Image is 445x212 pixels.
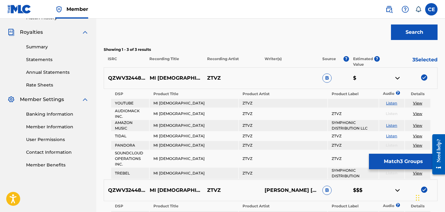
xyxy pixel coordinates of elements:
p: $ [349,74,380,82]
a: Listen [386,101,397,105]
th: Product Label [328,90,379,98]
a: View [413,134,422,138]
button: Match3 Groups [369,154,438,169]
p: MI [DEMOGRAPHIC_DATA] [146,74,203,82]
a: View [413,171,422,175]
td: MI [DEMOGRAPHIC_DATA] [150,168,238,179]
td: ZTVZ [239,168,327,179]
a: View [413,123,422,128]
span: ? [398,203,398,207]
p: QZWV32448084 [104,187,146,194]
p: Showing 1 - 3 of 3 results [104,47,438,52]
td: ZTVZ [239,108,327,119]
p: $$$ [349,187,380,194]
td: MI [DEMOGRAPHIC_DATA] [150,150,238,167]
img: search [385,6,393,13]
button: Search [391,24,438,40]
p: Writer(s) [261,56,318,67]
p: ZTVZ [203,187,261,194]
p: Listen [379,170,404,176]
a: Member Information [26,124,89,130]
p: 3 Selected [380,56,438,67]
td: SOUNDCLOUD OPERATIONS INC. [111,150,149,167]
a: Banking Information [26,111,89,117]
img: Top Rightsholder [55,6,63,13]
td: MI [DEMOGRAPHIC_DATA] [150,120,238,131]
th: Product Artist [239,202,327,210]
th: DSP [111,90,149,98]
td: ZTVZ [239,120,327,131]
span: B [322,73,332,83]
td: MI [DEMOGRAPHIC_DATA] [150,99,238,108]
span: ? [398,91,398,95]
span: Royalties [20,29,43,36]
span: ? [343,56,349,62]
a: Summary [26,44,89,50]
span: Member Settings [20,96,64,103]
td: AUDIOMACK INC. [111,108,149,119]
a: Contact Information [26,149,89,156]
p: Recording Title [145,56,203,67]
td: SYMPHONIC DISTRIBUTION [328,168,379,179]
td: YOUTUBE [111,99,149,108]
a: Member Benefits [26,162,89,168]
img: Member Settings [7,96,15,103]
div: Drag [416,188,420,207]
span: Member [66,6,88,13]
img: expand [81,96,89,103]
th: Product Label [328,202,379,210]
th: DSP [111,202,149,210]
td: ZTVZ [328,150,379,167]
th: Product Title [150,90,238,98]
td: ZTVZ [239,99,327,108]
p: Audio [379,203,387,209]
td: ZTVZ [239,150,327,167]
img: contract [394,187,401,194]
a: Statements [26,56,89,63]
a: View [413,101,422,105]
td: ZTVZ [239,141,327,150]
p: Listen [379,111,404,117]
iframe: Chat Widget [414,182,445,212]
p: Estimated Value [353,56,374,67]
img: help [402,6,409,13]
div: Help [399,3,411,15]
p: [PERSON_NAME] [PERSON_NAME], [PERSON_NAME] [PERSON_NAME] [PERSON_NAME] [261,187,318,194]
p: Recording Artist [203,56,261,67]
a: View [413,143,422,148]
div: User Menu [425,3,438,15]
td: ZTVZ [328,132,379,140]
img: MLC Logo [7,5,31,14]
p: MI [DEMOGRAPHIC_DATA] [146,187,203,194]
div: Notifications [415,6,421,12]
a: Rate Sheets [26,82,89,88]
td: AMAZON MUSIC [111,120,149,131]
th: Details [405,90,430,98]
td: ZTVZ [328,108,379,119]
a: User Permissions [26,136,89,143]
th: Details [405,202,430,210]
img: Royalties [7,29,15,36]
p: QZWV32448084 [104,74,146,82]
p: Listen [379,143,404,148]
a: Listen [386,134,397,138]
td: TIDAL [111,132,149,140]
a: Listen [386,123,397,128]
th: Product Artist [239,90,327,98]
th: Product Title [150,202,238,210]
a: View [413,111,422,116]
td: MI [DEMOGRAPHIC_DATA] [150,132,238,140]
iframe: Resource Center [428,130,445,179]
a: Public Search [383,3,395,15]
td: ZTVZ [328,141,379,150]
p: ZTVZ [203,74,261,82]
td: SYMPHONIC DISTRIBUTION LLC [328,120,379,131]
img: deselect [421,74,427,81]
td: MI [DEMOGRAPHIC_DATA] [150,141,238,150]
a: Annual Statements [26,69,89,76]
span: ? [374,56,380,62]
td: TREBEL [111,168,149,179]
